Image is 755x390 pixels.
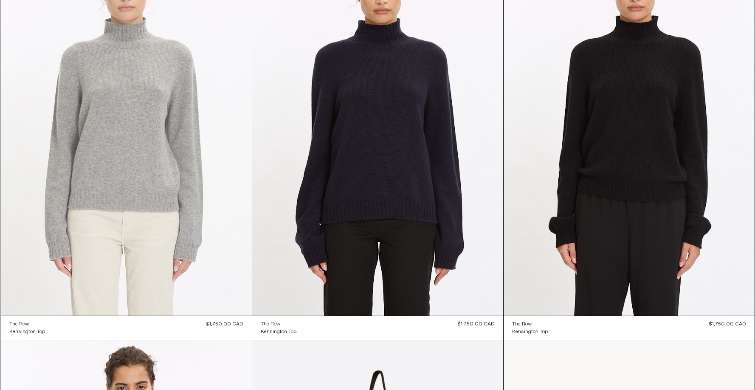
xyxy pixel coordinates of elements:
div: $1,750.00 CAD [709,320,746,328]
div: $1,750.00 CAD [206,320,243,328]
a: Kensington Top [512,328,548,336]
a: Kensington Top [261,328,296,336]
div: The Row [512,321,532,328]
div: The Row [261,321,280,328]
a: Kensington Top [9,328,45,336]
a: The Row [9,320,45,328]
div: $1,750.00 CAD [458,320,495,328]
div: The Row [9,321,29,328]
a: The Row [261,320,296,328]
a: The Row [512,320,548,328]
